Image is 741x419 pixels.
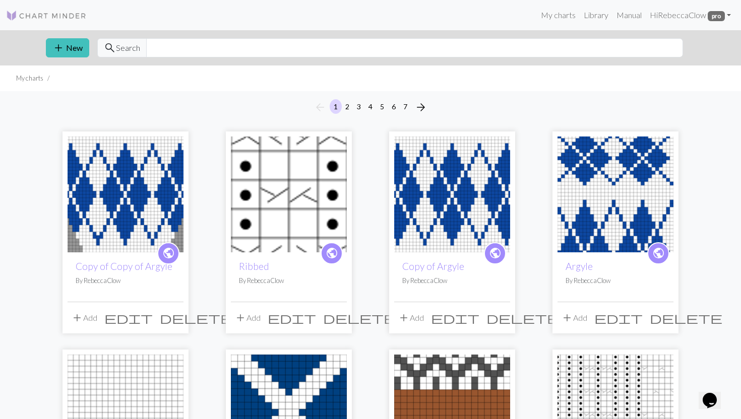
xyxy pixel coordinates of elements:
[116,42,140,54] span: Search
[612,5,646,25] a: Manual
[16,74,43,83] li: My charts
[231,308,264,327] button: Add
[398,311,410,325] span: add
[341,99,353,114] button: 2
[558,406,673,416] a: Mara
[52,41,65,55] span: add
[326,243,338,263] i: public
[394,188,510,198] a: Argyle front/back
[239,276,339,286] p: By RebeccaClow
[268,312,316,324] i: Edit
[239,260,269,272] a: Ribbed
[415,101,427,113] i: Next
[594,312,643,324] i: Edit
[427,308,483,327] button: Edit
[264,308,320,327] button: Edit
[647,242,669,264] a: public
[580,5,612,25] a: Library
[699,379,731,409] iframe: chat widget
[486,311,559,325] span: delete
[399,99,411,114] button: 7
[591,308,646,327] button: Edit
[268,311,316,325] span: edit
[71,311,83,325] span: add
[326,245,338,261] span: public
[402,276,502,286] p: By RebeccaClow
[561,311,573,325] span: add
[394,308,427,327] button: Add
[489,243,502,263] i: public
[310,99,431,115] nav: Page navigation
[537,5,580,25] a: My charts
[68,308,101,327] button: Add
[594,311,643,325] span: edit
[156,308,236,327] button: Delete
[388,99,400,114] button: 6
[646,5,735,25] a: HiRebeccaClow pro
[364,99,377,114] button: 4
[234,311,246,325] span: add
[431,311,479,325] span: edit
[558,136,673,252] img: Argyle
[46,38,89,57] button: New
[76,260,172,272] a: Copy of Copy of Argyle
[68,188,183,198] a: Argyle Sleeve
[646,308,726,327] button: Delete
[321,242,343,264] a: public
[101,308,156,327] button: Edit
[376,99,388,114] button: 5
[558,188,673,198] a: Argyle
[484,242,506,264] a: public
[402,260,464,272] a: Copy of Argyle
[162,245,175,261] span: public
[231,406,347,416] a: saltire
[566,276,665,286] p: By RebeccaClow
[411,99,431,115] button: Next
[323,311,396,325] span: delete
[68,136,183,252] img: Argyle Sleeve
[489,245,502,261] span: public
[330,99,342,114] button: 1
[231,188,347,198] a: Ribbed
[650,311,722,325] span: delete
[394,136,510,252] img: Argyle front/back
[558,308,591,327] button: Add
[162,243,175,263] i: public
[104,312,153,324] i: Edit
[652,243,665,263] i: public
[353,99,365,114] button: 3
[566,260,593,272] a: Argyle
[320,308,399,327] button: Delete
[394,406,510,416] a: Lochalsh
[431,312,479,324] i: Edit
[231,136,347,252] img: Ribbed
[104,311,153,325] span: edit
[104,41,116,55] span: search
[483,308,563,327] button: Delete
[76,276,175,286] p: By RebeccaClow
[708,11,725,21] span: pro
[652,245,665,261] span: public
[157,242,179,264] a: public
[415,100,427,114] span: arrow_forward
[160,311,232,325] span: delete
[68,406,183,416] a: Kintra Scarf Small
[6,10,87,22] img: Logo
